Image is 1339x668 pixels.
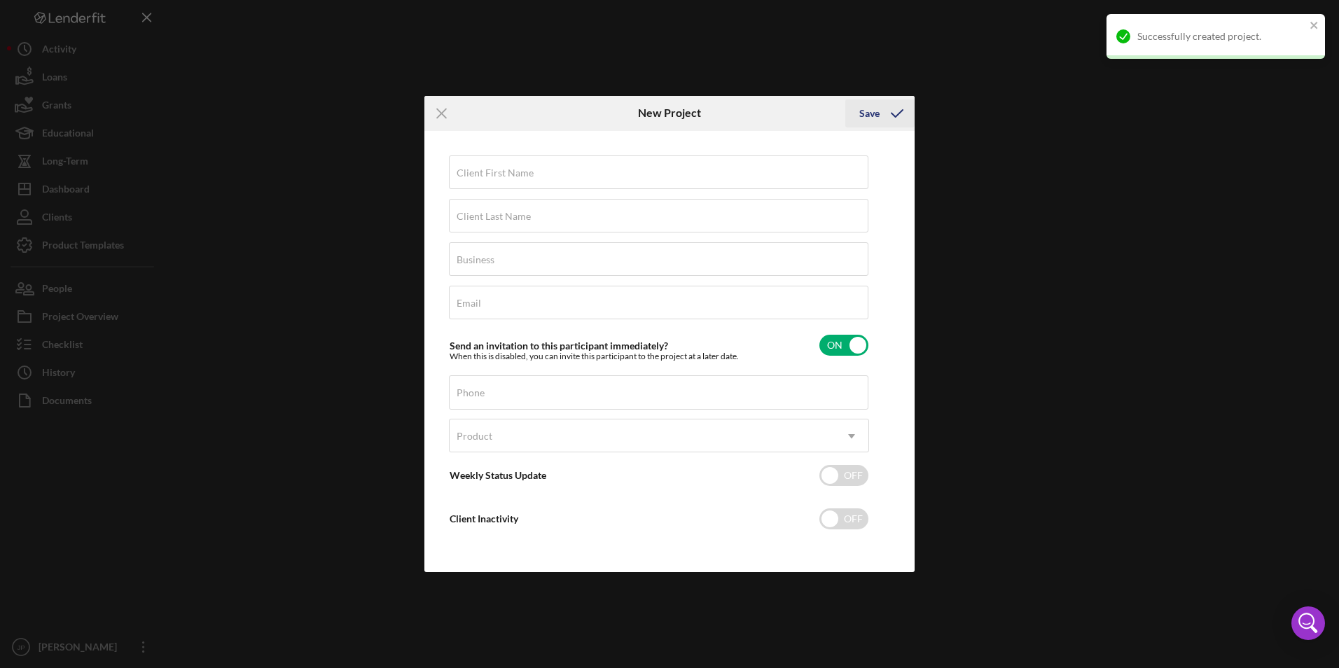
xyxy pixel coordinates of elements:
label: Weekly Status Update [450,469,546,481]
label: Client First Name [457,167,534,179]
div: Successfully created project. [1137,31,1305,42]
div: Save [859,99,880,127]
button: close [1310,20,1319,33]
div: Open Intercom Messenger [1291,606,1325,640]
label: Email [457,298,481,309]
div: When this is disabled, you can invite this participant to the project at a later date. [450,352,739,361]
h6: New Project [638,106,701,119]
label: Phone [457,387,485,398]
div: Product [457,431,492,442]
label: Send an invitation to this participant immediately? [450,340,668,352]
label: Client Inactivity [450,513,518,524]
label: Business [457,254,494,265]
label: Client Last Name [457,211,531,222]
button: Save [845,99,915,127]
